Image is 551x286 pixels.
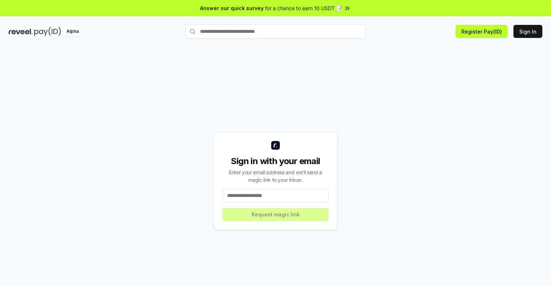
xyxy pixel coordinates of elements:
img: pay_id [34,27,61,36]
span: for a chance to earn 10 USDT 📝 [265,4,342,12]
img: reveel_dark [9,27,33,36]
img: logo_small [271,141,280,150]
div: Sign in with your email [222,155,329,167]
button: Sign In [513,25,542,38]
span: Answer our quick survey [200,4,264,12]
div: Alpha [62,27,83,36]
div: Enter your email address and we’ll send a magic link to your inbox. [222,168,329,184]
button: Register Pay(ID) [456,25,508,38]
